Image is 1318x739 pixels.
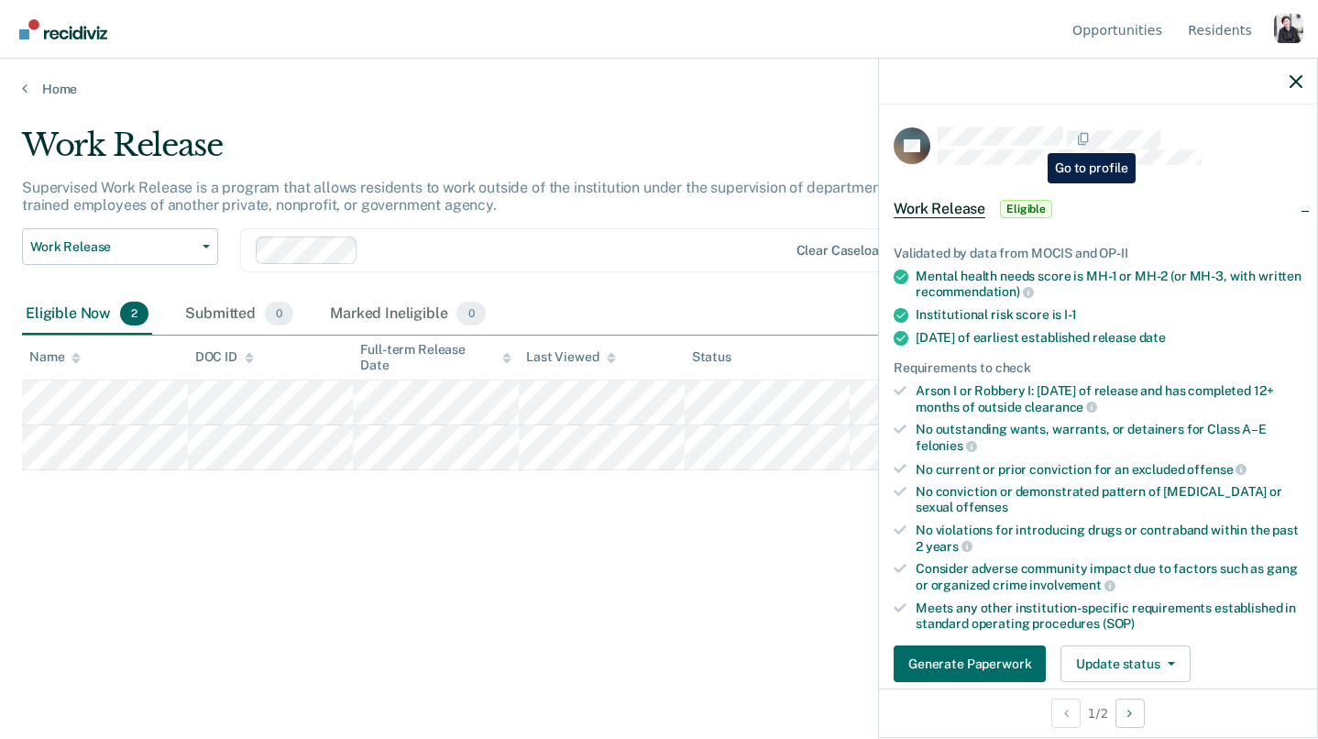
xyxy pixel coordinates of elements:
div: Status [692,349,731,365]
div: Institutional risk score is [916,307,1302,323]
div: [DATE] of earliest established release [916,330,1302,346]
button: Generate Paperwork [894,645,1046,682]
span: involvement [1029,578,1115,592]
span: offenses [956,500,1008,514]
button: Update status [1060,645,1190,682]
div: Full-term Release Date [360,342,511,373]
button: Next Opportunity [1115,699,1145,728]
div: No current or prior conviction for an excluded [916,461,1302,478]
span: offense [1187,462,1247,477]
a: Home [22,81,1296,97]
div: Mental health needs score is MH-1 or MH-2 (or MH-3, with written [916,269,1302,300]
div: Eligible Now [22,294,152,335]
div: Last Viewed [526,349,615,365]
p: Supervised Work Release is a program that allows residents to work outside of the institution und... [22,179,1005,214]
div: No violations for introducing drugs or contraband within the past 2 [916,523,1302,554]
div: Work ReleaseEligible [879,180,1317,238]
div: Clear caseloads [796,243,893,259]
div: Meets any other institution-specific requirements established in standard operating procedures [916,601,1302,632]
span: (SOP) [1103,616,1135,631]
span: recommendation) [916,284,1034,299]
button: Previous Opportunity [1051,699,1081,728]
div: Submitted [181,294,297,335]
span: 0 [456,302,485,325]
span: Work Release [30,239,195,255]
div: No outstanding wants, warrants, or detainers for Class A–E [916,422,1302,453]
span: felonies [916,438,977,453]
div: 1 / 2 [879,689,1317,737]
div: No conviction or demonstrated pattern of [MEDICAL_DATA] or sexual [916,484,1302,515]
span: years [926,539,972,554]
span: clearance [1025,400,1098,414]
button: Profile dropdown button [1274,14,1303,43]
div: Arson I or Robbery I: [DATE] of release and has completed 12+ months of outside [916,383,1302,414]
span: 2 [120,302,148,325]
div: DOC ID [195,349,254,365]
span: date [1139,330,1166,345]
div: Work Release [22,127,1011,179]
div: Name [29,349,81,365]
span: 0 [265,302,293,325]
div: Marked Ineligible [326,294,489,335]
span: Work Release [894,200,985,218]
div: Consider adverse community impact due to factors such as gang or organized crime [916,561,1302,592]
img: Recidiviz [19,19,107,39]
div: Requirements to check [894,360,1302,376]
div: Validated by data from MOCIS and OP-II [894,246,1302,261]
span: Eligible [1000,200,1052,218]
span: I-1 [1064,307,1077,322]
